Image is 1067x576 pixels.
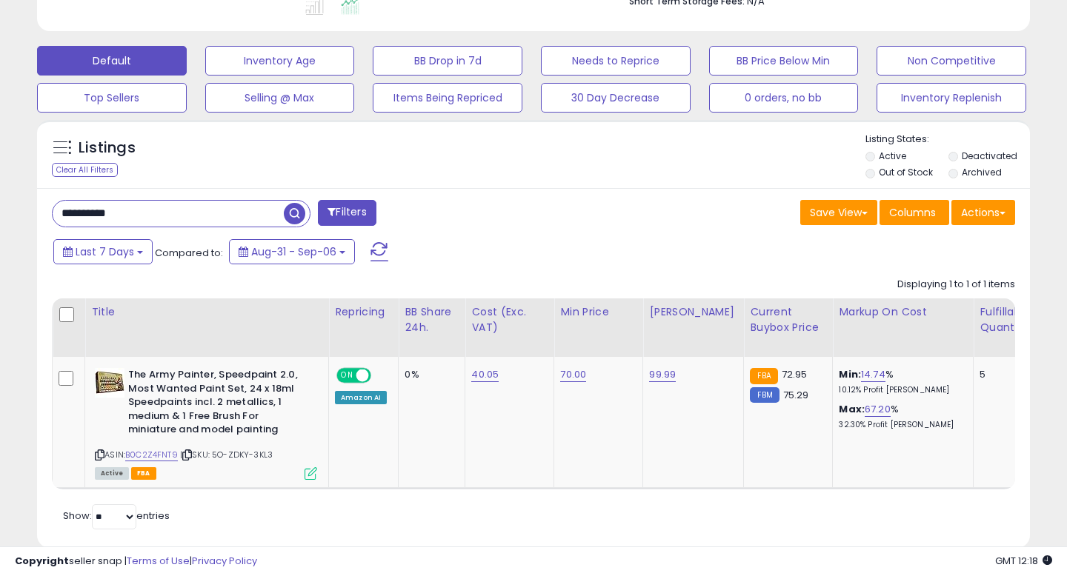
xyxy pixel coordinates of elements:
div: Fulfillable Quantity [980,304,1031,335]
button: Needs to Reprice [541,46,691,76]
span: | SKU: 5O-ZDKY-3KL3 [180,449,273,461]
button: Inventory Replenish [877,83,1026,113]
span: 75.29 [783,388,809,402]
div: [PERSON_NAME] [649,304,737,320]
small: FBM [750,387,779,403]
label: Archived [962,166,1002,178]
strong: Copyright [15,554,69,568]
span: 72.95 [782,367,808,381]
a: 67.20 [865,402,891,417]
b: Min: [839,367,861,381]
p: Listing States: [865,133,1031,147]
button: 0 orders, no bb [709,83,859,113]
a: Privacy Policy [192,554,257,568]
small: FBA [750,368,777,384]
button: 30 Day Decrease [541,83,691,113]
a: 99.99 [649,367,676,382]
div: Current Buybox Price [750,304,826,335]
button: BB Drop in 7d [373,46,522,76]
label: Deactivated [962,150,1017,162]
a: 70.00 [560,367,586,382]
span: All listings currently available for purchase on Amazon [95,467,129,480]
button: Columns [880,200,949,225]
div: seller snap | | [15,555,257,569]
span: Aug-31 - Sep-06 [251,244,336,259]
label: Out of Stock [879,166,933,178]
div: Repricing [335,304,392,320]
h5: Listings [79,138,136,158]
div: Clear All Filters [52,163,118,177]
p: 32.30% Profit [PERSON_NAME] [839,420,962,430]
div: Min Price [560,304,636,320]
div: Amazon AI [335,391,387,404]
button: Default [37,46,187,76]
b: Max: [839,402,865,416]
a: Terms of Use [127,554,190,568]
span: 2025-09-18 12:18 GMT [995,554,1052,568]
button: Save View [800,200,877,225]
div: Cost (Exc. VAT) [471,304,548,335]
button: Non Competitive [877,46,1026,76]
button: BB Price Below Min [709,46,859,76]
div: ASIN: [95,368,317,478]
button: Selling @ Max [205,83,355,113]
button: Items Being Repriced [373,83,522,113]
button: Actions [951,200,1015,225]
label: Active [879,150,906,162]
a: B0C2Z4FNT9 [125,449,178,461]
span: Show: entries [63,509,170,523]
span: Last 7 Days [76,244,134,259]
div: % [839,403,962,430]
span: FBA [131,467,156,480]
button: Top Sellers [37,83,187,113]
img: 51ufI7PD8TL._SL40_.jpg [95,368,124,398]
button: Aug-31 - Sep-06 [229,239,355,264]
th: The percentage added to the cost of goods (COGS) that forms the calculator for Min & Max prices. [833,298,974,357]
div: 0% [405,368,453,381]
p: 10.12% Profit [PERSON_NAME] [839,385,962,395]
div: Displaying 1 to 1 of 1 items [897,278,1015,292]
div: 5 [980,368,1026,381]
button: Filters [318,200,376,226]
div: Markup on Cost [839,304,967,320]
a: 40.05 [471,367,499,382]
button: Inventory Age [205,46,355,76]
button: Last 7 Days [53,239,153,264]
div: Title [91,304,322,320]
div: BB Share 24h. [405,304,459,335]
span: OFF [369,369,393,382]
div: % [839,368,962,395]
span: Columns [889,205,936,220]
span: Compared to: [155,246,223,260]
span: ON [338,369,356,382]
b: The Army Painter, Speedpaint 2.0, Most Wanted Paint Set, 24 x 18ml Speedpaints incl. 2 metallics,... [128,368,308,441]
a: 14.74 [861,367,885,382]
